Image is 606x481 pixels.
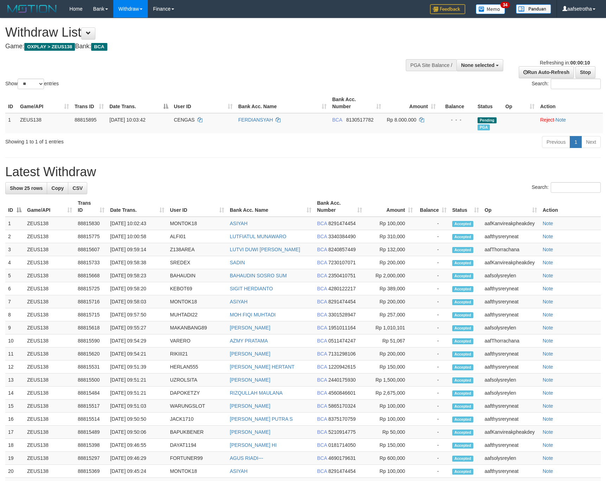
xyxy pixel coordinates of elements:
a: [PERSON_NAME] [230,377,270,383]
a: ASIYAH [230,468,247,474]
td: 88815517 [75,400,107,413]
td: [DATE] 09:50:50 [107,413,167,426]
td: SREDEX [167,256,227,269]
td: 88815484 [75,387,107,400]
td: KEBOT69 [167,282,227,295]
td: aafsolysreylen [482,321,540,334]
span: Accepted [452,364,473,370]
td: 15 [5,400,24,413]
td: 88815775 [75,230,107,243]
td: [DATE] 10:00:58 [107,230,167,243]
span: Accepted [452,286,473,292]
th: Action [540,197,601,217]
span: Accepted [452,377,473,383]
td: aafsolysreylen [482,374,540,387]
td: - [416,347,449,360]
td: 14 [5,387,24,400]
td: Rp 389,000 [365,282,416,295]
td: [DATE] 09:57:50 [107,308,167,321]
td: 17 [5,426,24,439]
th: Op: activate to sort column ascending [482,197,540,217]
span: Copy 0511474247 to clipboard [328,338,356,344]
td: 7 [5,295,24,308]
td: 88815668 [75,269,107,282]
td: 88815489 [75,426,107,439]
td: [DATE] 09:51:39 [107,360,167,374]
a: BAHAUDIN SOSRO SUM [230,273,287,278]
td: 88815725 [75,282,107,295]
a: Note [543,351,553,357]
span: Accepted [452,221,473,227]
a: Note [556,117,566,123]
td: - [416,413,449,426]
td: ZEUS138 [24,256,75,269]
td: ALFI01 [167,230,227,243]
div: - - - [441,116,472,123]
span: Copy 4280122217 to clipboard [328,286,356,291]
td: 88815733 [75,256,107,269]
a: Copy [47,182,68,194]
span: BCA [332,117,342,123]
span: Copy 1220942615 to clipboard [328,364,356,370]
td: aafthysreryneat [482,347,540,360]
span: BCA [317,338,327,344]
td: 12 [5,360,24,374]
td: 2 [5,230,24,243]
span: Accepted [452,312,473,318]
a: Note [543,390,553,396]
td: Z138AREA [167,243,227,256]
span: Accepted [452,403,473,409]
span: Marked by aafsolysreylen [478,124,490,130]
td: - [416,374,449,387]
td: aafThorrachana [482,243,540,256]
span: Copy [51,185,64,191]
a: Next [581,136,601,148]
th: Action [537,93,603,113]
td: MUHTADI22 [167,308,227,321]
td: Rp 51,067 [365,334,416,347]
a: SADIN [230,260,245,265]
a: FERDIANSYAH [238,117,273,123]
td: ZEUS138 [24,217,75,230]
td: 8 [5,308,24,321]
a: Note [543,468,553,474]
td: Rp 1,010,101 [365,321,416,334]
td: [DATE] 09:51:21 [107,387,167,400]
td: VARERO [167,334,227,347]
td: Rp 1,500,000 [365,374,416,387]
th: Amount: activate to sort column ascending [365,197,416,217]
a: AGUS RIADI--- [230,455,263,461]
th: Bank Acc. Number: activate to sort column ascending [329,93,384,113]
label: Search: [532,79,601,89]
span: Copy 2440175930 to clipboard [328,377,356,383]
th: Balance: activate to sort column ascending [416,197,449,217]
a: Note [543,221,553,226]
a: Stop [575,66,595,78]
span: Refreshing in: [540,60,590,66]
a: AZMY PRATAMA [230,338,268,344]
a: [PERSON_NAME] [230,351,270,357]
span: BCA [317,325,327,331]
a: Note [543,429,553,435]
td: [DATE] 09:54:29 [107,334,167,347]
img: MOTION_logo.png [5,4,59,14]
td: [DATE] 10:02:43 [107,217,167,230]
td: [DATE] 09:58:20 [107,282,167,295]
a: CSV [68,182,87,194]
button: None selected [456,59,503,71]
th: Amount: activate to sort column ascending [384,93,438,113]
a: [PERSON_NAME] HI [230,442,277,448]
a: MOH FIQI MUHTADI [230,312,276,317]
td: - [416,256,449,269]
td: BAHAUDIN [167,269,227,282]
td: [DATE] 09:58:03 [107,295,167,308]
span: Copy 4560846601 to clipboard [328,390,356,396]
span: BCA [317,286,327,291]
span: Copy 3301528947 to clipboard [328,312,356,317]
a: Note [543,234,553,239]
td: RIKIII21 [167,347,227,360]
span: Copy 1951011164 to clipboard [328,325,356,331]
td: BAPUKBENER [167,426,227,439]
span: Accepted [452,390,473,396]
td: Rp 2,000,000 [365,269,416,282]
